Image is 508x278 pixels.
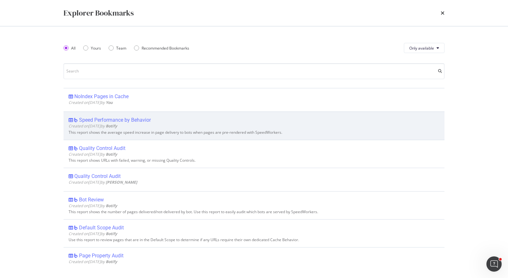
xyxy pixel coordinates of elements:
div: Page Property Audit [79,253,124,259]
div: Quality Control Audit [74,173,121,180]
div: Default Scope Audit [79,225,124,231]
span: Created on [DATE] by [69,123,117,129]
b: Botify [106,231,117,236]
b: Botify [106,123,117,129]
div: Quality Control Audit [79,145,125,152]
b: Botify [106,152,117,157]
div: Recommended Bookmarks [142,45,189,51]
span: Created on [DATE] by [69,259,117,264]
div: All [63,45,76,51]
span: Only available [409,45,434,51]
b: Botify [106,259,117,264]
button: Only available [404,43,444,53]
div: Explorer Bookmarks [63,8,134,18]
div: This report shows URLs with failed, warning, or missing Quality Controls. [69,158,439,163]
div: Speed Performance by Behavior [79,117,151,123]
span: Created on [DATE] by [69,152,117,157]
iframe: Intercom live chat [486,256,502,272]
div: This report shows the average speed increase in page delivery to bots when pages are pre-rendered... [69,130,439,135]
span: Created on [DATE] by [69,100,113,105]
div: Use this report to review pages that are in the Default Scope to determine if any URLs require th... [69,238,439,242]
span: Created on [DATE] by [69,231,117,236]
div: Bot Review [79,197,104,203]
div: Team [109,45,126,51]
div: NoIndex Pages in Cache [74,93,129,100]
input: Search [63,63,444,79]
div: Recommended Bookmarks [134,45,189,51]
div: All [71,45,76,51]
div: Yours [83,45,101,51]
span: Created on [DATE] by [69,180,137,185]
div: times [441,8,444,18]
div: Yours [91,45,101,51]
b: [PERSON_NAME] [106,180,137,185]
b: You [106,100,113,105]
div: Team [116,45,126,51]
b: Botify [106,203,117,208]
div: This report shows the number of pages delivered/not-delivered by bot. Use this report to easily a... [69,210,439,214]
span: Created on [DATE] by [69,203,117,208]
